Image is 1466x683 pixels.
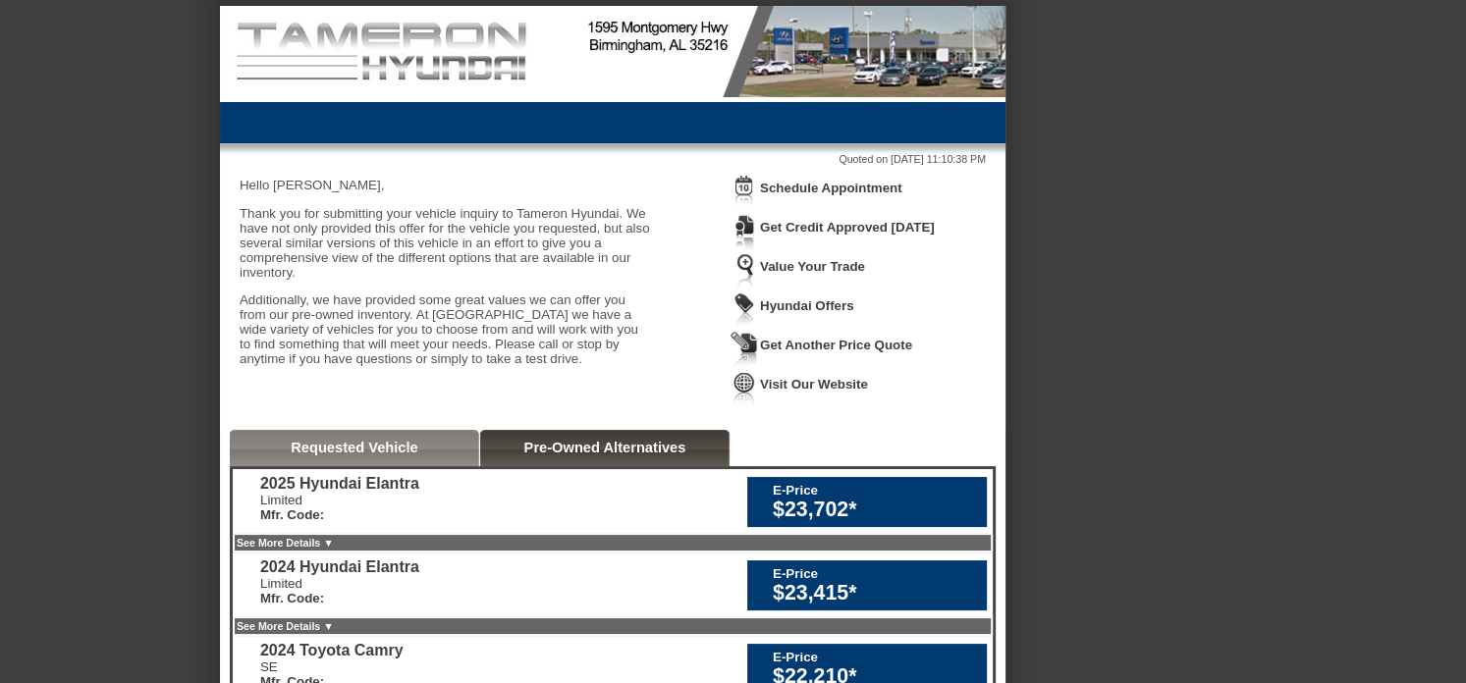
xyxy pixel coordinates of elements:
a: Pre-Owned Alternatives [524,440,686,455]
div: 2024 Hyundai Elantra [260,558,419,576]
b: Mfr. Code: [260,507,324,522]
img: Icon_CreditApproval.png [731,214,758,250]
a: Get Credit Approved [DATE] [760,220,935,235]
div: Limited [260,493,419,522]
img: Icon_TradeInAppraisal.png [731,253,758,289]
a: Requested Vehicle [291,440,418,455]
div: 2024 Toyota Camry [260,642,404,659]
a: Hyundai Offers [760,298,854,313]
a: See More Details ▼ [237,620,334,632]
p: Additionally, we have provided some great values we can offer you from our pre-owned inventory. A... [240,292,652,366]
div: E-Price [773,566,977,581]
div: Quoted on [DATE] 11:10:38 PM [240,153,986,165]
div: E-Price [773,483,977,498]
div: $23,415* [773,581,977,605]
div: E-Price [773,650,977,664]
a: Get Another Price Quote [760,338,912,352]
a: See More Details ▼ [237,537,334,549]
img: Icon_VisitWebsite.png [731,371,758,407]
p: Hello [PERSON_NAME], [240,178,652,192]
div: 2025 Hyundai Elantra [260,475,419,493]
b: Mfr. Code: [260,591,324,605]
div: $23,702* [773,498,977,522]
img: Icon_WeeklySpecials.png [731,292,758,329]
a: Value Your Trade [760,259,865,274]
img: Icon_ScheduleAppointment.png [731,175,758,211]
a: Schedule Appointment [760,181,902,195]
a: Visit Our Website [760,377,868,392]
img: Icon_GetQuote.png [731,332,758,368]
p: Thank you for submitting your vehicle inquiry to Tameron Hyundai. We have not only provided this ... [240,206,652,280]
div: Limited [260,576,419,605]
